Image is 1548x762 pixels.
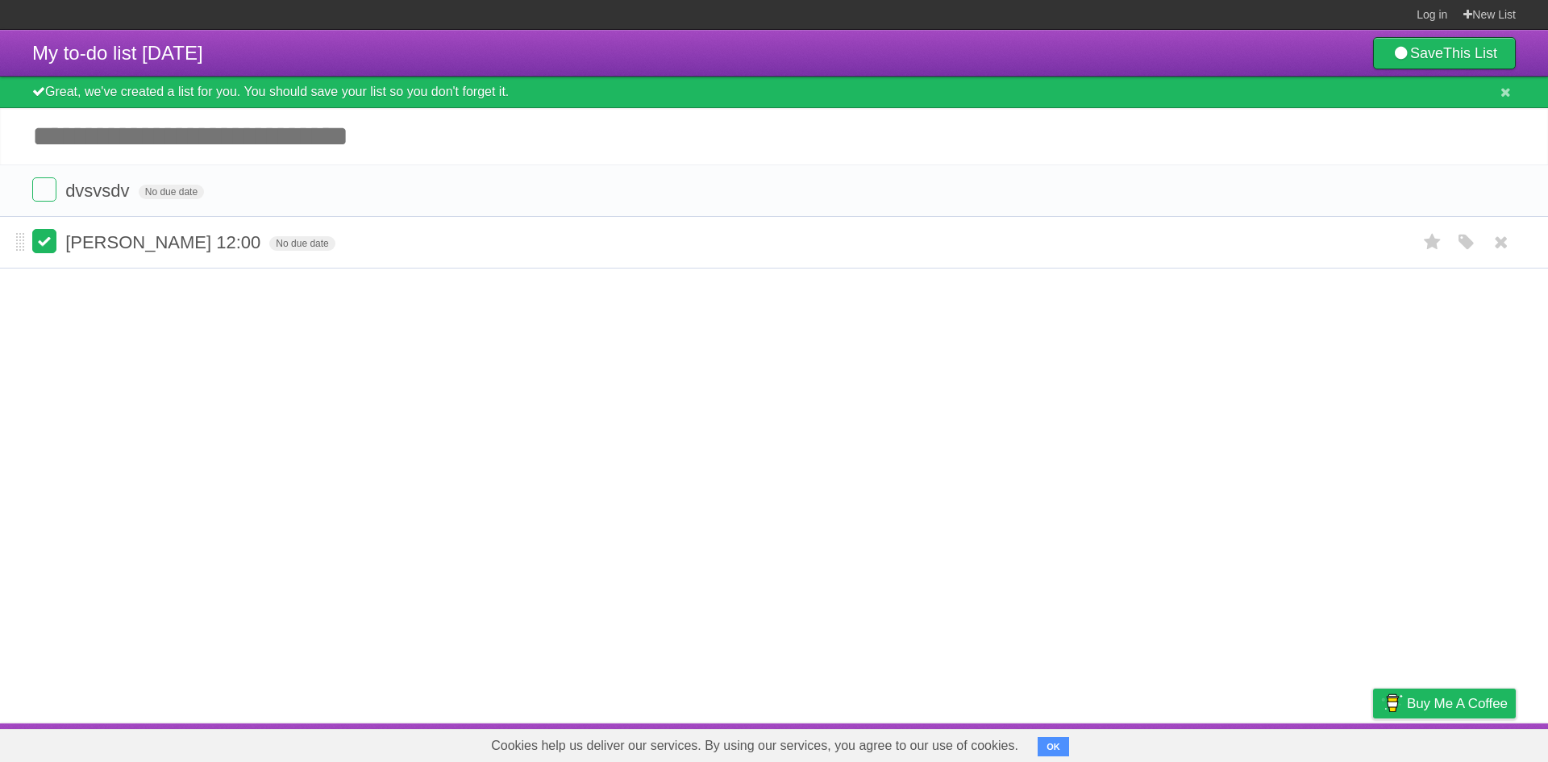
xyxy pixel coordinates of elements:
[1038,737,1069,756] button: OK
[65,232,264,252] span: [PERSON_NAME] 12:00
[1414,727,1516,758] a: Suggest a feature
[65,181,133,201] span: dvsvsdv
[475,730,1034,762] span: Cookies help us deliver our services. By using our services, you agree to our use of cookies.
[1159,727,1192,758] a: About
[32,42,203,64] span: My to-do list [DATE]
[32,177,56,202] label: Done
[1297,727,1333,758] a: Terms
[139,185,204,199] span: No due date
[32,229,56,253] label: Done
[1352,727,1394,758] a: Privacy
[1381,689,1403,717] img: Buy me a coffee
[1373,689,1516,718] a: Buy me a coffee
[1443,45,1497,61] b: This List
[1373,37,1516,69] a: SaveThis List
[269,236,335,251] span: No due date
[1212,727,1277,758] a: Developers
[1417,229,1448,256] label: Star task
[1407,689,1508,718] span: Buy me a coffee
